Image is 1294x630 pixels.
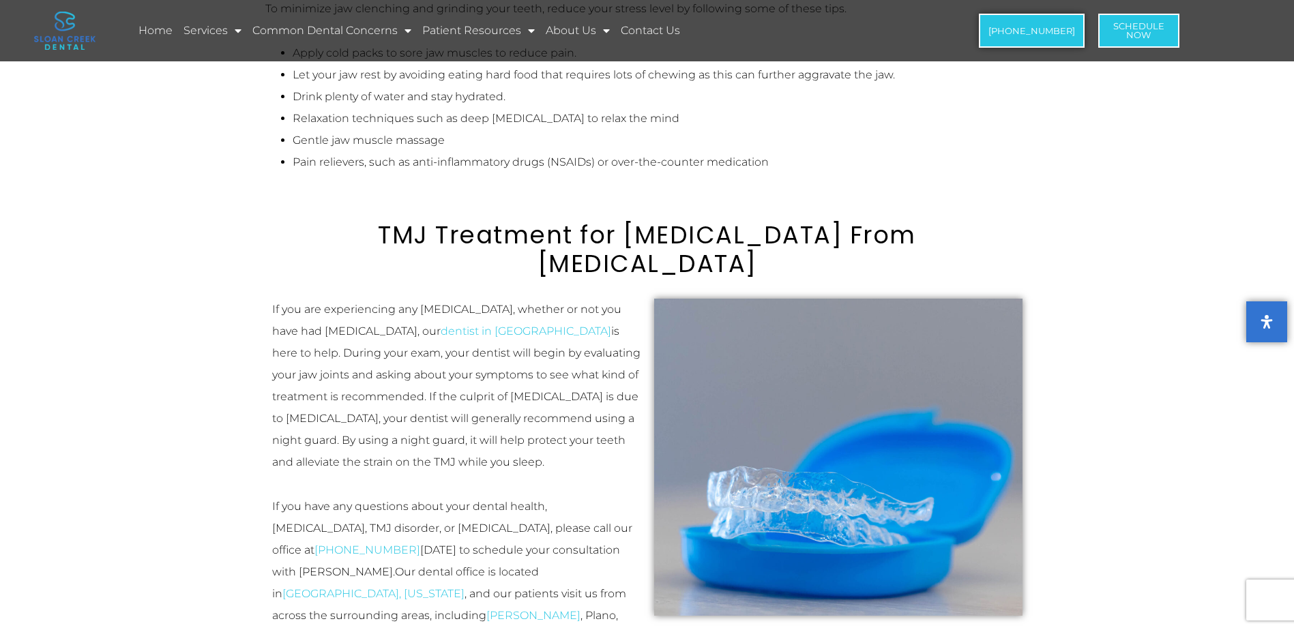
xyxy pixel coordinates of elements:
[1246,301,1287,342] button: Open Accessibility Panel
[544,15,612,46] a: About Us
[136,15,891,46] nav: Menu
[272,500,632,556] span: If you have any questions about your dental health, [MEDICAL_DATA], TMJ disorder, or [MEDICAL_DAT...
[250,15,413,46] a: Common Dental Concerns
[293,90,505,103] span: Drink plenty of water and stay hydrated.
[619,15,682,46] a: Contact Us
[282,587,465,600] a: [GEOGRAPHIC_DATA], [US_STATE]
[34,12,95,50] img: logo
[272,543,620,578] span: [DATE] to schedule your consultation with [PERSON_NAME].
[293,108,1029,130] li: Relaxation techniques such as deep [MEDICAL_DATA] to relax the mind
[265,221,1029,278] h2: TMJ Treatment for [MEDICAL_DATA] From [MEDICAL_DATA]
[293,151,1029,173] li: Pain relievers, such as anti-inflammatory drugs (NSAIDs) or over-the-counter medication
[979,14,1085,48] a: [PHONE_NUMBER]
[1098,14,1179,48] a: ScheduleNow
[181,15,244,46] a: Services
[486,609,580,622] a: [PERSON_NAME]
[654,299,1023,616] img: Dental night guard for teeth clenching or grinding
[293,64,1029,86] li: Let your jaw rest by avoiding eating hard food that requires lots of chewing as this can further ...
[136,15,175,46] a: Home
[272,303,641,468] span: If you are experiencing any [MEDICAL_DATA], whether or not you have had [MEDICAL_DATA], our is he...
[293,130,1029,151] li: Gentle jaw muscle massage
[441,325,611,337] a: dentist in [GEOGRAPHIC_DATA]
[988,27,1075,35] span: [PHONE_NUMBER]
[272,565,539,600] span: Our dental office is located in
[420,15,537,46] a: Patient Resources
[1113,22,1164,40] span: Schedule Now
[580,609,618,622] span: , Plano,
[314,543,420,556] a: [PHONE_NUMBER]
